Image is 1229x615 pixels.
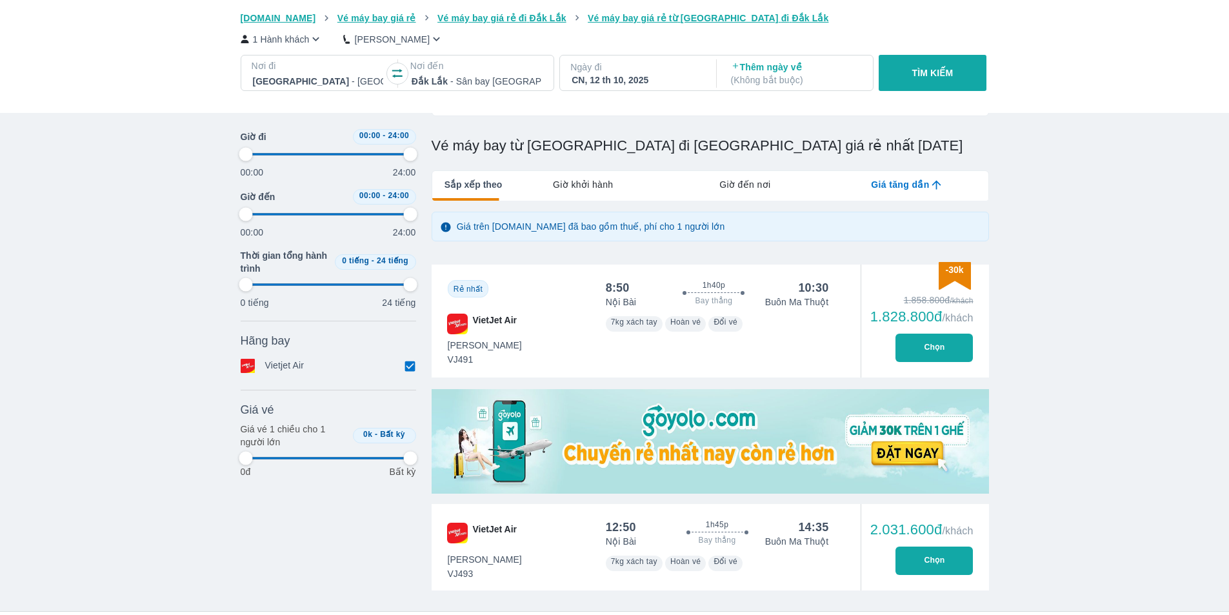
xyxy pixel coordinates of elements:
span: 00:00 [359,191,381,200]
div: 1.858.800đ [870,294,974,307]
span: 1h45p [706,519,728,530]
span: VietJet Air [473,314,517,334]
span: 1h40p [703,280,725,290]
p: Buôn Ma Thuột [765,296,829,308]
div: 2.031.600đ [870,522,974,538]
span: Bất kỳ [380,430,405,439]
span: [PERSON_NAME] [448,339,522,352]
span: Thời gian tổng hành trình [241,249,330,275]
p: Thêm ngày về [731,61,861,86]
div: CN, 12 th 10, 2025 [572,74,702,86]
div: 14:35 [798,519,828,535]
span: [DOMAIN_NAME] [241,13,316,23]
img: VJ [447,523,468,543]
p: 24 tiếng [382,296,415,309]
span: 0k [363,430,372,439]
img: discount [939,262,971,290]
span: Vé máy bay giá rẻ từ [GEOGRAPHIC_DATA] đi Đắk Lắk [588,13,828,23]
p: 24:00 [393,226,416,239]
span: 00:00 [359,131,381,140]
span: /khách [942,312,973,323]
span: 24:00 [388,191,409,200]
button: Chọn [895,334,973,362]
button: Chọn [895,547,973,575]
p: Giá vé 1 chiều cho 1 người lớn [241,423,348,449]
span: 24 tiếng [377,256,408,265]
span: [PERSON_NAME] [448,553,522,566]
span: Giá tăng dần [871,178,929,191]
span: Hãng bay [241,333,290,348]
button: 1 Hành khách [241,32,323,46]
div: lab API tabs example [502,171,988,198]
span: VietJet Air [473,523,517,543]
span: Giờ đến [241,190,275,203]
div: 8:50 [606,280,630,296]
p: Ngày đi [570,61,703,74]
span: 24:00 [388,131,409,140]
p: 00:00 [241,166,264,179]
img: VJ [447,314,468,334]
span: Giờ đến nơi [719,178,770,191]
div: 10:30 [798,280,828,296]
p: Vietjet Air [265,359,305,373]
span: 0 tiếng [342,256,369,265]
span: Giờ khởi hành [553,178,613,191]
span: /khách [942,525,973,536]
nav: breadcrumb [241,12,989,25]
p: Buôn Ma Thuột [765,535,829,548]
span: Giá vé [241,402,274,418]
span: Giờ đi [241,130,266,143]
span: VJ491 [448,353,522,366]
span: 7kg xách tay [611,557,657,566]
span: - [375,430,377,439]
span: Vé máy bay giá rẻ [337,13,416,23]
p: Nội Bài [606,535,636,548]
p: [PERSON_NAME] [354,33,430,46]
span: Rẻ nhất [454,285,483,294]
p: TÌM KIẾM [912,66,954,79]
p: Nội Bài [606,296,636,308]
p: Nơi đi [252,59,385,72]
span: - [372,256,374,265]
span: Đổi vé [714,318,737,327]
p: Bất kỳ [389,465,415,478]
h1: Vé máy bay từ [GEOGRAPHIC_DATA] đi [GEOGRAPHIC_DATA] giá rẻ nhất [DATE] [432,137,989,155]
span: VJ493 [448,567,522,580]
div: 12:50 [606,519,636,535]
p: 1 Hành khách [253,33,310,46]
p: Giá trên [DOMAIN_NAME] đã bao gồm thuế, phí cho 1 người lớn [457,220,725,233]
div: 1.828.800đ [870,309,974,325]
span: Vé máy bay giá rẻ đi Đắk Lắk [437,13,566,23]
span: Hoàn vé [670,557,701,566]
span: Hoàn vé [670,318,701,327]
button: TÌM KIẾM [879,55,986,91]
p: 24:00 [393,166,416,179]
p: 0đ [241,465,251,478]
p: Nơi đến [410,59,543,72]
span: 7kg xách tay [611,318,657,327]
span: - [383,131,385,140]
span: Sắp xếp theo [445,178,503,191]
span: Đổi vé [714,557,737,566]
p: 0 tiếng [241,296,269,309]
p: ( Không bắt buộc ) [731,74,861,86]
p: 00:00 [241,226,264,239]
span: - [383,191,385,200]
button: [PERSON_NAME] [343,32,443,46]
span: -30k [945,265,963,275]
img: media-0 [432,389,989,494]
